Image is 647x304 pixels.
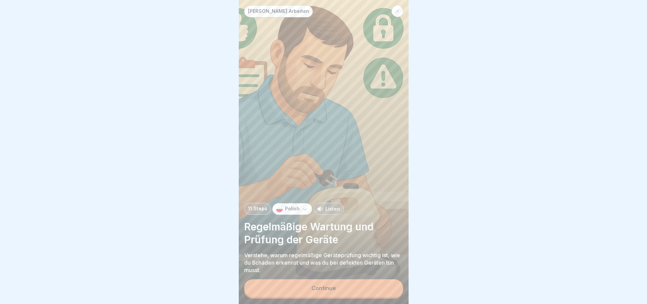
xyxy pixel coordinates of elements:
p: Regelmäßige Wartung und Prüfung der Geräte [244,220,403,246]
img: pl.svg [276,206,283,212]
button: Continue [244,279,403,297]
p: [PERSON_NAME] Arbeiten [248,8,309,14]
p: 11 Steps [248,206,267,212]
p: Verstehe, warum regelmäßige Geräteprüfung wichtig ist, wie du Schäden erkennst und was du bei def... [244,251,403,274]
p: Listen [325,205,340,212]
p: Polish [285,206,300,212]
div: Continue [311,285,336,291]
